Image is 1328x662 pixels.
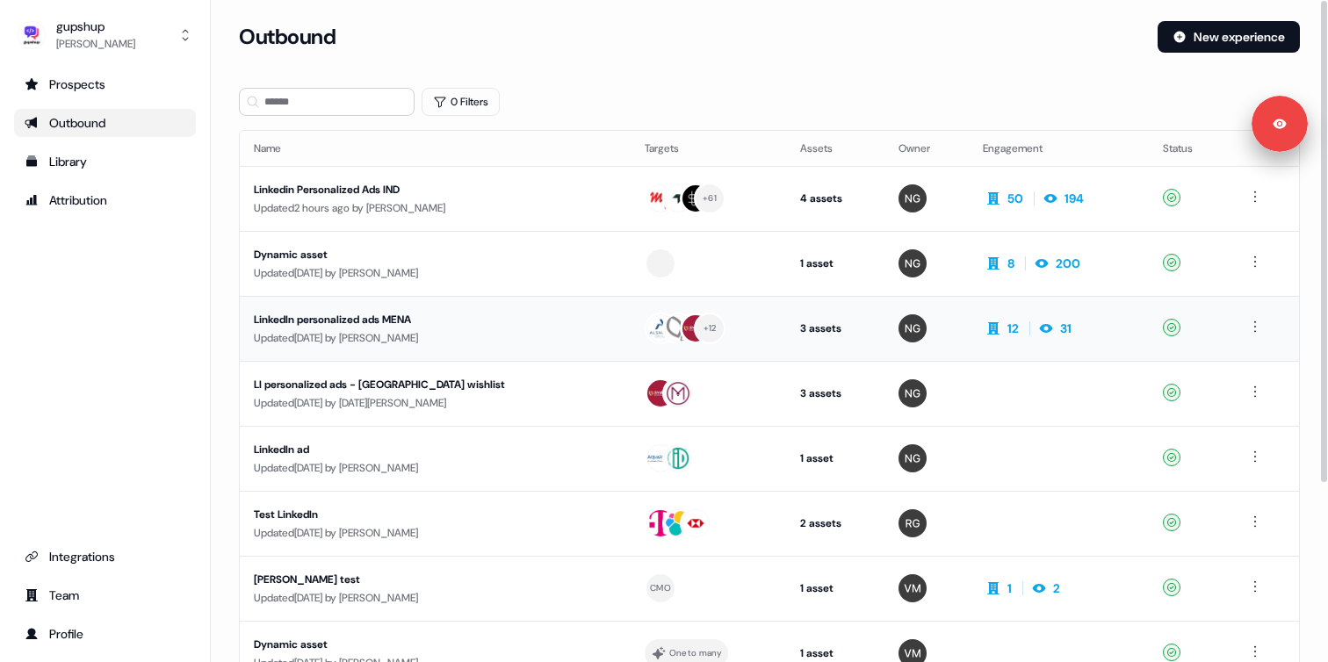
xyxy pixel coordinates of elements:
[14,581,196,609] a: Go to team
[14,543,196,571] a: Go to integrations
[14,70,196,98] a: Go to prospects
[254,246,586,263] div: Dynamic asset
[239,24,336,50] h3: Outbound
[56,18,135,35] div: gupshup
[1149,131,1230,166] th: Status
[254,394,617,412] div: Updated [DATE] by [DATE][PERSON_NAME]
[1007,579,1012,597] div: 1
[14,109,196,137] a: Go to outbound experience
[1007,320,1019,337] div: 12
[899,379,927,407] img: Nikunj
[899,314,927,342] img: Nikunj
[14,620,196,648] a: Go to profile
[254,441,586,458] div: LinkedIn ad
[254,311,586,328] div: LinkedIn personalized ads MENA
[800,644,870,662] div: 1 asset
[254,524,617,542] div: Updated [DATE] by [PERSON_NAME]
[1053,579,1060,597] div: 2
[650,580,671,596] div: CMO
[704,320,717,336] div: + 12
[800,320,870,337] div: 3 assets
[1060,320,1072,337] div: 31
[254,589,617,607] div: Updated [DATE] by [PERSON_NAME]
[800,255,870,272] div: 1 asset
[800,450,870,467] div: 1 asset
[1158,21,1300,53] button: New experience
[25,548,185,565] div: Integrations
[899,184,927,212] img: Nikunj
[254,264,617,282] div: Updated [DATE] by [PERSON_NAME]
[254,329,617,347] div: Updated [DATE] by [PERSON_NAME]
[1065,190,1084,207] div: 194
[703,191,717,206] div: + 61
[14,186,196,214] a: Go to attribution
[669,645,721,661] div: One to many
[254,636,586,653] div: Dynamic asset
[25,586,185,604] div: Team
[899,574,927,602] img: Vishwas
[254,506,586,523] div: Test LinkedIn
[800,514,870,532] div: 2 assets
[254,459,617,477] div: Updated [DATE] by [PERSON_NAME]
[14,14,196,56] button: gupshup[PERSON_NAME]
[25,153,185,170] div: Library
[14,148,196,176] a: Go to templates
[631,131,786,166] th: Targets
[786,131,884,166] th: Assets
[254,571,586,588] div: [PERSON_NAME] test
[25,191,185,209] div: Attribution
[800,385,870,402] div: 3 assets
[422,88,500,116] button: 0 Filters
[1056,255,1080,272] div: 200
[1007,255,1014,272] div: 8
[254,181,586,198] div: Linkedin Personalized Ads IND
[25,76,185,93] div: Prospects
[254,376,586,393] div: LI personalized ads - [GEOGRAPHIC_DATA] wishlist
[1007,190,1023,207] div: 50
[240,131,631,166] th: Name
[969,131,1150,166] th: Engagement
[25,114,185,132] div: Outbound
[899,249,927,277] img: Nikunj
[25,625,185,643] div: Profile
[899,444,927,472] img: Nikunj
[800,190,870,207] div: 4 assets
[800,579,870,597] div: 1 asset
[884,131,968,166] th: Owner
[899,509,927,537] img: Rahul
[56,35,135,53] div: [PERSON_NAME]
[254,199,617,217] div: Updated 2 hours ago by [PERSON_NAME]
